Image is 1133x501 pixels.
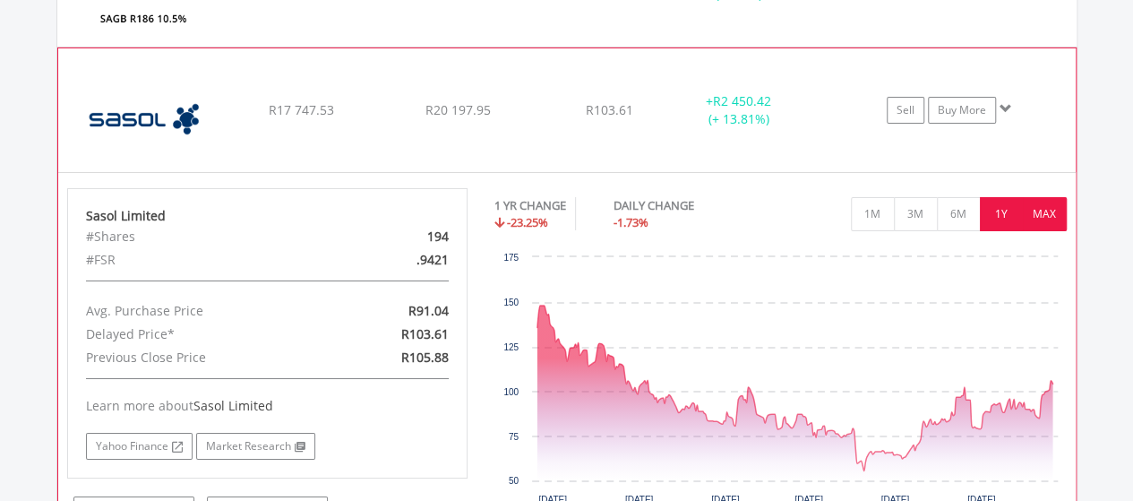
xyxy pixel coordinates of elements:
[503,253,519,263] text: 175
[894,197,938,231] button: 3M
[401,325,449,342] span: R103.61
[509,476,519,486] text: 50
[408,302,449,319] span: R91.04
[86,207,450,225] div: Sasol Limited
[503,342,519,352] text: 125
[86,397,450,415] div: Learn more about
[86,433,193,460] a: Yahoo Finance
[937,197,981,231] button: 6M
[614,214,648,230] span: -1.73%
[401,349,449,366] span: R105.88
[503,387,519,397] text: 100
[851,197,895,231] button: 1M
[887,97,924,124] a: Sell
[332,225,462,248] div: 194
[268,101,333,118] span: R17 747.53
[73,323,332,346] div: Delayed Price*
[73,346,332,369] div: Previous Close Price
[73,299,332,323] div: Avg. Purchase Price
[494,197,566,214] div: 1 YR CHANGE
[1023,197,1067,231] button: MAX
[67,71,221,168] img: EQU.ZA.SOL.png
[980,197,1024,231] button: 1Y
[586,101,633,118] span: R103.61
[713,92,771,109] span: R2 450.42
[73,225,332,248] div: #Shares
[507,214,548,230] span: -23.25%
[332,248,462,272] div: .9421
[503,298,519,307] text: 150
[928,97,996,124] a: Buy More
[614,197,757,214] div: DAILY CHANGE
[425,101,490,118] span: R20 197.95
[671,92,805,128] div: + (+ 13.81%)
[193,397,273,414] span: Sasol Limited
[73,248,332,272] div: #FSR
[509,432,519,442] text: 75
[196,433,315,460] a: Market Research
